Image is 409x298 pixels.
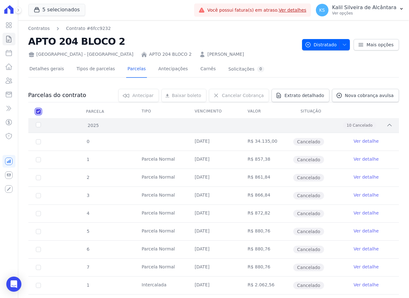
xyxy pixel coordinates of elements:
[279,8,306,13] a: Ver detalhes
[354,174,379,180] a: Ver detalhe
[86,247,90,252] span: 6
[157,61,189,78] a: Antecipações
[319,8,325,12] span: KS
[187,169,240,186] td: [DATE]
[28,91,86,99] h3: Parcelas do contrato
[86,283,90,288] span: 1
[86,193,90,198] span: 3
[293,192,324,199] span: Cancelado
[86,265,90,270] span: 7
[240,259,293,276] td: R$ 880,76
[227,61,266,78] a: Solicitações0
[240,241,293,258] td: R$ 880,76
[36,175,41,180] input: Só é possível selecionar pagamentos em aberto
[347,123,351,128] span: 10
[354,156,379,162] a: Ver detalhe
[79,105,112,118] div: Parcela
[302,39,350,50] button: Distratado
[134,241,187,258] td: Parcela Normal
[86,157,90,162] span: 1
[36,139,41,144] input: Só é possível selecionar pagamentos em aberto
[126,61,147,78] a: Parcelas
[332,11,396,16] p: Ver opções
[311,1,409,19] button: KS Kalil Silveira de Alcântara Ver opções
[28,51,133,58] div: [GEOGRAPHIC_DATA] - [GEOGRAPHIC_DATA]
[86,175,90,180] span: 2
[354,228,379,234] a: Ver detalhe
[293,228,324,235] span: Cancelado
[354,39,399,50] a: Mais opções
[354,210,379,216] a: Ver detalhe
[187,187,240,204] td: [DATE]
[86,229,90,234] span: 5
[36,265,41,270] input: Só é possível selecionar pagamentos em aberto
[187,151,240,169] td: [DATE]
[86,211,90,216] span: 4
[28,61,65,78] a: Detalhes gerais
[240,187,293,204] td: R$ 866,84
[354,282,379,288] a: Ver detalhe
[293,138,324,146] span: Cancelado
[149,51,192,58] a: APTO 204 BLOCO 2
[28,34,297,49] h2: APTO 204 BLOCO 2
[28,4,85,16] button: 5 selecionados
[332,4,396,11] p: Kalil Silveira de Alcântara
[86,139,90,144] span: 0
[187,205,240,222] td: [DATE]
[134,223,187,240] td: Parcela Normal
[75,61,116,78] a: Tipos de parcelas
[354,246,379,252] a: Ver detalhe
[199,61,217,78] a: Carnês
[28,25,297,32] nav: Breadcrumb
[187,241,240,258] td: [DATE]
[240,151,293,169] td: R$ 857,38
[240,105,293,118] th: Valor
[134,105,187,118] th: Tipo
[134,169,187,186] td: Parcela Normal
[354,192,379,198] a: Ver detalhe
[134,151,187,169] td: Parcela Normal
[293,156,324,163] span: Cancelado
[293,282,324,289] span: Cancelado
[353,123,373,128] span: Cancelado
[354,138,379,144] a: Ver detalhe
[36,157,41,162] input: Só é possível selecionar pagamentos em aberto
[134,205,187,222] td: Parcela Normal
[293,210,324,217] span: Cancelado
[293,105,346,118] th: Situação
[240,133,293,151] td: R$ 34.135,00
[134,187,187,204] td: Parcela Normal
[36,211,41,216] input: Só é possível selecionar pagamentos em aberto
[240,205,293,222] td: R$ 872,82
[207,7,306,14] span: Você possui fatura(s) em atraso.
[66,25,111,32] a: Contrato #6fcc9232
[207,51,244,58] a: [PERSON_NAME]
[36,247,41,252] input: Só é possível selecionar pagamentos em aberto
[240,169,293,186] td: R$ 861,84
[187,223,240,240] td: [DATE]
[6,277,21,292] div: Open Intercom Messenger
[187,259,240,276] td: [DATE]
[134,259,187,276] td: Parcela Normal
[293,174,324,181] span: Cancelado
[284,92,324,99] span: Extrato detalhado
[367,42,394,48] span: Mais opções
[345,92,394,99] span: Nova cobrança avulsa
[332,89,399,102] a: Nova cobrança avulsa
[28,25,50,32] a: Contratos
[293,246,324,253] span: Cancelado
[272,89,329,102] a: Extrato detalhado
[240,277,293,294] td: R$ 2.062,56
[36,193,41,198] input: Só é possível selecionar pagamentos em aberto
[293,264,324,271] span: Cancelado
[257,66,265,72] div: 0
[187,133,240,151] td: [DATE]
[187,105,240,118] th: Vencimento
[134,277,187,294] td: Intercalada
[240,223,293,240] td: R$ 880,76
[28,25,111,32] nav: Breadcrumb
[228,66,265,72] div: Solicitações
[36,229,41,234] input: Só é possível selecionar pagamentos em aberto
[305,39,337,50] span: Distratado
[354,264,379,270] a: Ver detalhe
